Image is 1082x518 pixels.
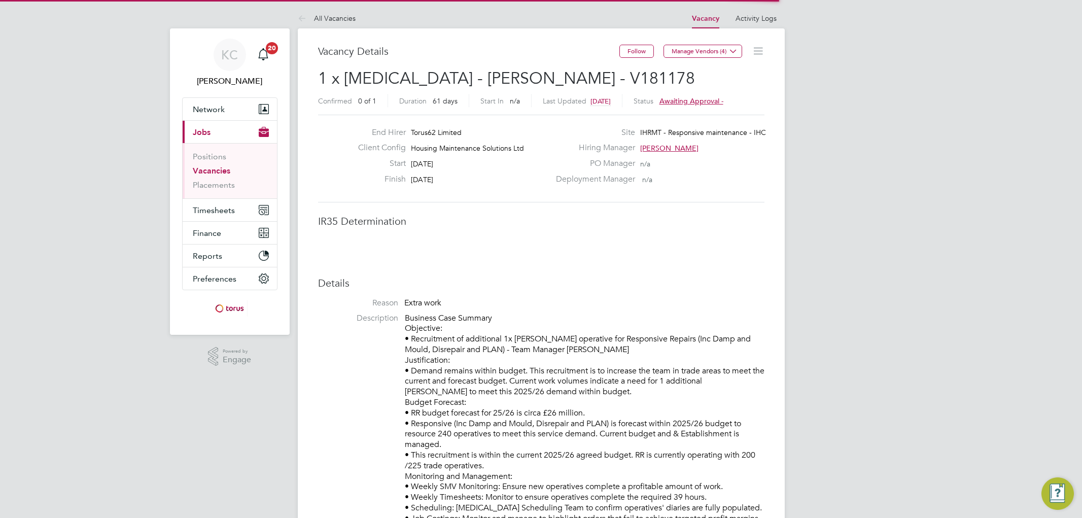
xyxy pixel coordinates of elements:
label: Description [318,313,398,324]
span: Preferences [193,274,236,284]
label: Hiring Manager [550,143,635,153]
nav: Main navigation [170,28,290,335]
span: Kirsty Coburn [182,75,277,87]
button: Timesheets [183,199,277,221]
span: IHRMT - Responsive maintenance - IHC [640,128,766,137]
img: torus-logo-retina.png [212,300,247,317]
span: Timesheets [193,205,235,215]
a: Activity Logs [736,14,777,23]
a: All Vacancies [298,14,356,23]
span: [DATE] [590,97,611,106]
button: Follow [619,45,654,58]
h3: IR35 Determination [318,215,764,228]
span: 0 of 1 [358,96,376,106]
span: [PERSON_NAME] [640,144,699,153]
span: Powered by [223,347,251,356]
span: 1 x [MEDICAL_DATA] - [PERSON_NAME] - V181178 [318,68,695,88]
span: KC [221,48,238,61]
span: n/a [640,159,650,168]
label: End Hirer [350,127,406,138]
button: Jobs [183,121,277,143]
button: Network [183,98,277,120]
a: Vacancy [692,14,719,23]
span: Awaiting approval - [659,96,723,106]
span: [DATE] [411,175,433,184]
span: n/a [510,96,520,106]
label: Start In [480,96,504,106]
a: 20 [253,39,273,71]
label: Status [634,96,653,106]
button: Manage Vendors (4) [664,45,742,58]
label: Deployment Manager [550,174,635,185]
span: 61 days [433,96,458,106]
a: Go to home page [182,300,277,317]
button: Finance [183,222,277,244]
div: Jobs [183,143,277,198]
label: Duration [399,96,427,106]
label: Confirmed [318,96,352,106]
h3: Vacancy Details [318,45,619,58]
a: Vacancies [193,166,230,176]
span: n/a [642,175,652,184]
a: Positions [193,152,226,161]
label: Site [550,127,635,138]
label: Reason [318,298,398,308]
a: KC[PERSON_NAME] [182,39,277,87]
button: Reports [183,245,277,267]
h3: Details [318,277,764,290]
button: Engage Resource Center [1041,477,1074,510]
label: Start [350,158,406,169]
label: Last Updated [543,96,586,106]
span: Torus62 Limited [411,128,462,137]
span: Engage [223,356,251,364]
label: Client Config [350,143,406,153]
span: Reports [193,251,222,261]
label: PO Manager [550,158,635,169]
label: Finish [350,174,406,185]
span: [DATE] [411,159,433,168]
a: Powered byEngage [208,347,251,366]
span: 20 [266,42,278,54]
button: Preferences [183,267,277,290]
a: Placements [193,180,235,190]
span: Jobs [193,127,211,137]
span: Finance [193,228,221,238]
span: Network [193,105,225,114]
span: Housing Maintenance Solutions Ltd [411,144,524,153]
span: Extra work [404,298,441,308]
